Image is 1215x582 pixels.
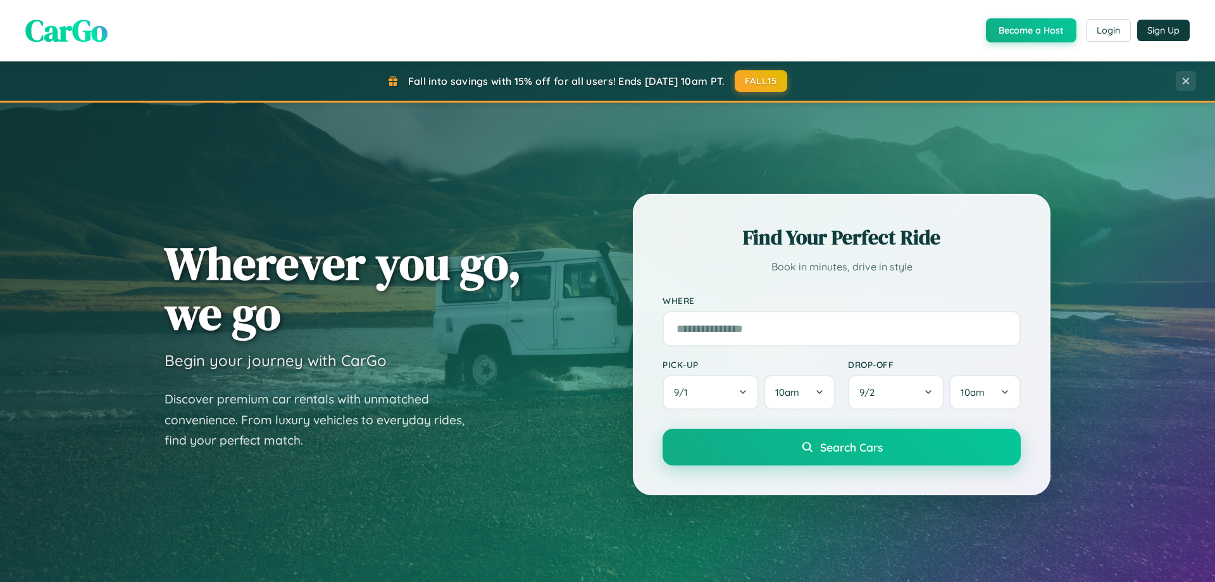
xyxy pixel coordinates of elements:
[165,351,387,370] h3: Begin your journey with CarGo
[663,295,1021,306] label: Where
[663,429,1021,465] button: Search Cars
[820,440,883,454] span: Search Cars
[663,375,759,410] button: 9/1
[949,375,1021,410] button: 10am
[674,386,694,398] span: 9 / 1
[663,258,1021,276] p: Book in minutes, drive in style
[961,386,985,398] span: 10am
[165,238,521,338] h1: Wherever you go, we go
[848,375,944,410] button: 9/2
[775,386,799,398] span: 10am
[663,359,835,370] label: Pick-up
[25,9,108,51] span: CarGo
[663,224,1021,251] h2: Find Your Perfect Ride
[1137,20,1190,41] button: Sign Up
[848,359,1021,370] label: Drop-off
[408,75,725,87] span: Fall into savings with 15% off for all users! Ends [DATE] 10am PT.
[764,375,835,410] button: 10am
[986,18,1076,42] button: Become a Host
[859,386,881,398] span: 9 / 2
[1086,19,1131,42] button: Login
[165,389,481,451] p: Discover premium car rentals with unmatched convenience. From luxury vehicles to everyday rides, ...
[735,70,788,92] button: FALL15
